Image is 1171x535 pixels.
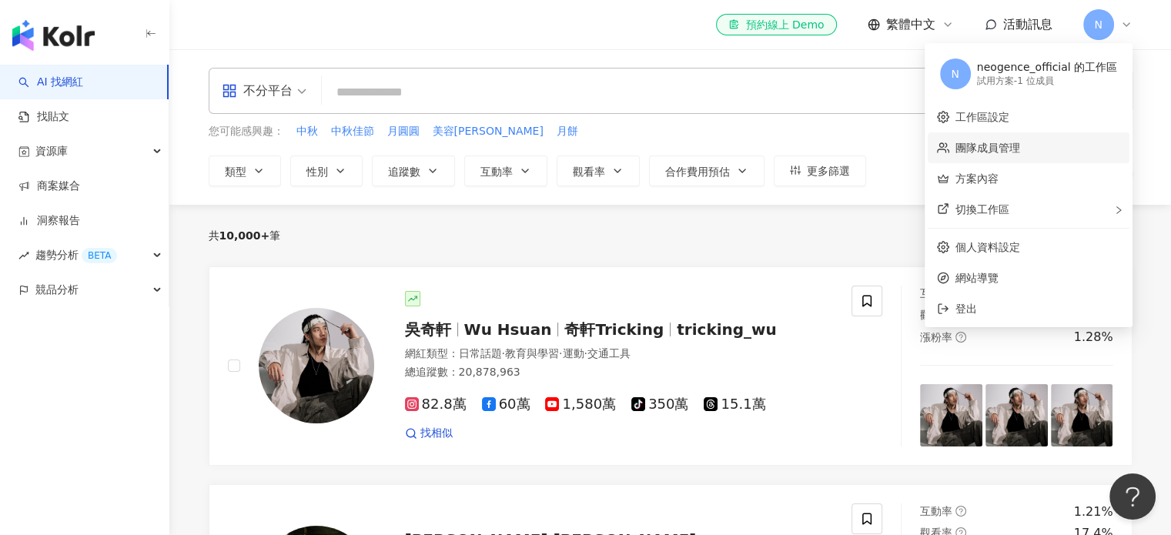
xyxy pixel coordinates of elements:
[405,365,834,380] div: 總追蹤數 ： 20,878,963
[1074,503,1113,520] div: 1.21%
[18,109,69,125] a: 找貼文
[82,248,117,263] div: BETA
[562,347,584,359] span: 運動
[920,384,982,446] img: post-image
[677,320,777,339] span: tricking_wu
[955,203,1009,216] span: 切換工作區
[259,308,374,423] img: KOL Avatar
[296,124,318,139] span: 中秋
[388,166,420,178] span: 追蹤數
[1003,17,1052,32] span: 活動訊息
[1094,16,1102,33] span: N
[12,20,95,51] img: logo
[464,155,547,186] button: 互動率
[464,320,552,339] span: Wu Hsuan
[209,124,284,139] span: 您可能感興趣：
[886,16,935,33] span: 繁體中文
[955,332,966,343] span: question-circle
[556,123,579,140] button: 月餅
[704,396,765,413] span: 15.1萬
[665,166,730,178] span: 合作費用預估
[955,111,1009,123] a: 工作區設定
[306,166,328,178] span: 性別
[18,250,29,261] span: rise
[955,303,977,315] span: 登出
[502,347,505,359] span: ·
[290,155,363,186] button: 性別
[955,506,966,517] span: question-circle
[18,213,80,229] a: 洞察報告
[564,320,664,339] span: 奇軒Tricking
[405,320,451,339] span: 吳奇軒
[296,123,319,140] button: 中秋
[920,505,952,517] span: 互動率
[386,123,420,140] button: 月圓圓
[459,347,502,359] span: 日常話題
[920,309,952,321] span: 觀看率
[372,155,455,186] button: 追蹤數
[222,79,293,103] div: 不分平台
[480,166,513,178] span: 互動率
[482,396,530,413] span: 60萬
[985,384,1048,446] img: post-image
[219,229,270,242] span: 10,000+
[209,266,1133,466] a: KOL Avatar吳奇軒Wu Hsuan奇軒Trickingtricking_wu網紅類型：日常話題·教育與學習·運動·交通工具總追蹤數：20,878,96382.8萬60萬1,580萬350...
[433,124,544,139] span: 美容[PERSON_NAME]
[557,124,578,139] span: 月餅
[955,172,999,185] a: 方案內容
[405,426,453,441] a: 找相似
[505,347,559,359] span: 教育與學習
[774,155,866,186] button: 更多篩選
[209,155,281,186] button: 類型
[1109,473,1156,520] iframe: Help Scout Beacon - Open
[584,347,587,359] span: ·
[405,346,834,362] div: 網紅類型 ：
[1051,384,1113,446] img: post-image
[330,123,375,140] button: 中秋佳節
[18,179,80,194] a: 商案媒合
[587,347,631,359] span: 交通工具
[573,166,605,178] span: 觀看率
[920,287,952,299] span: 互動率
[559,347,562,359] span: ·
[955,269,1120,286] span: 網站導覽
[1114,206,1123,215] span: right
[35,134,68,169] span: 資源庫
[222,83,237,99] span: appstore
[432,123,544,140] button: 美容[PERSON_NAME]
[807,165,850,177] span: 更多篩選
[728,17,824,32] div: 預約線上 Demo
[955,241,1020,253] a: 個人資料設定
[977,60,1117,75] div: neogence_official 的工作區
[545,396,616,413] span: 1,580萬
[716,14,836,35] a: 預約線上 Demo
[209,229,281,242] div: 共 筆
[420,426,453,441] span: 找相似
[331,124,374,139] span: 中秋佳節
[920,331,952,343] span: 漲粉率
[35,238,117,273] span: 趨勢分析
[557,155,640,186] button: 觀看率
[225,166,246,178] span: 類型
[35,273,79,307] span: 競品分析
[1074,329,1113,346] div: 1.28%
[631,396,688,413] span: 350萬
[405,396,467,413] span: 82.8萬
[951,65,959,82] span: N
[977,75,1117,88] div: 試用方案 - 1 位成員
[387,124,420,139] span: 月圓圓
[955,142,1020,154] a: 團隊成員管理
[649,155,764,186] button: 合作費用預估
[18,75,83,90] a: searchAI 找網紅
